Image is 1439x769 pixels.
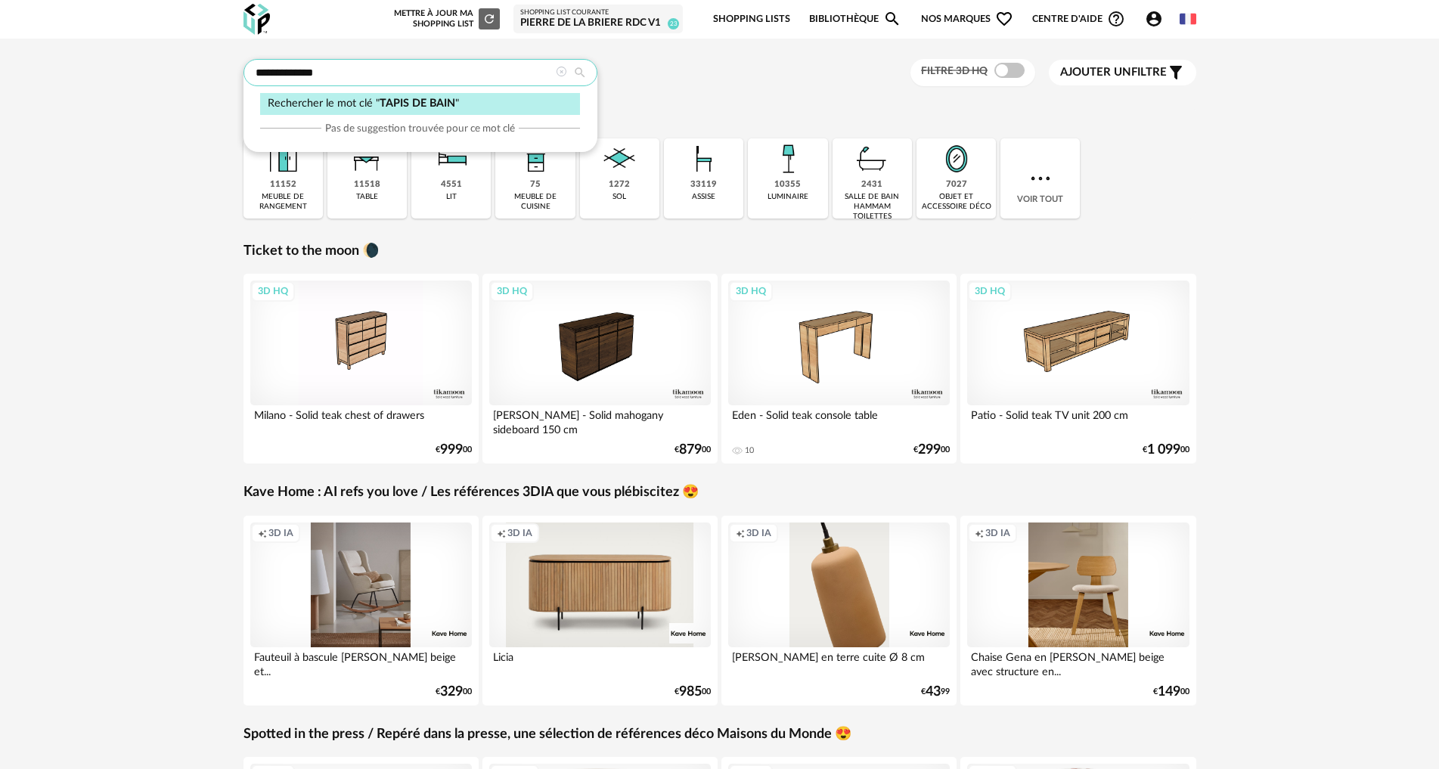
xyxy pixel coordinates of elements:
span: 999 [440,445,463,455]
div: [PERSON_NAME] en terre cuite Ø 8 cm [728,647,951,678]
img: Miroir.png [936,138,977,179]
div: Fauteuil à bascule [PERSON_NAME] beige et... [250,647,473,678]
img: Meuble%20de%20rangement.png [262,138,303,179]
img: OXP [243,4,270,35]
div: assise [692,192,715,202]
span: 985 [679,687,702,697]
div: Milano - Solid teak chest of drawers [250,405,473,436]
span: 329 [440,687,463,697]
span: Account Circle icon [1145,10,1163,28]
a: 3D HQ [PERSON_NAME] - Solid mahogany sideboard 150 cm €87900 [482,274,718,464]
div: 2431 [861,179,882,191]
span: Nos marques [921,2,1013,37]
div: Licia [489,647,712,678]
span: Help Circle Outline icon [1107,10,1125,28]
div: 11518 [354,179,380,191]
span: Refresh icon [482,14,496,23]
span: Magnify icon [883,10,901,28]
span: 879 [679,445,702,455]
div: Eden - Solid teak console table [728,405,951,436]
div: € 00 [436,445,472,455]
span: 1 099 [1147,445,1180,455]
span: 149 [1158,687,1180,697]
img: fr [1180,11,1196,27]
span: Creation icon [497,527,506,539]
div: 3D HQ [729,281,773,301]
div: € 00 [675,445,711,455]
span: Heart Outline icon [995,10,1013,28]
div: 1272 [609,179,630,191]
a: Ticket to the moon 🌘 [243,243,379,260]
div: meuble de cuisine [500,192,570,212]
a: Spotted in the press / Repéré dans la presse, une sélection de références déco Maisons du Monde 😍 [243,726,851,743]
button: Ajouter unfiltre Filter icon [1049,60,1196,85]
span: Account Circle icon [1145,10,1170,28]
span: Creation icon [258,527,267,539]
span: filtre [1060,65,1167,80]
div: € 00 [1153,687,1189,697]
div: € 00 [675,687,711,697]
img: Table.png [346,138,387,179]
a: 3D HQ Eden - Solid teak console table 10 €29900 [721,274,957,464]
div: € 00 [436,687,472,697]
div: 7027 [946,179,967,191]
div: meuble de rangement [248,192,318,212]
div: 3D HQ [490,281,534,301]
div: 3D HQ [968,281,1012,301]
div: 4551 [441,179,462,191]
div: table [356,192,378,202]
div: 3D HQ [251,281,295,301]
img: Sol.png [599,138,640,179]
span: Filter icon [1167,64,1185,82]
img: Luminaire.png [768,138,808,179]
span: 43 [926,687,941,697]
span: 3D IA [746,527,771,539]
img: Rangement.png [515,138,556,179]
a: Shopping Lists [713,2,790,37]
a: Creation icon 3D IA [PERSON_NAME] en terre cuite Ø 8 cm €4399 [721,516,957,705]
div: Patio - Solid teak TV unit 200 cm [967,405,1189,436]
div: salle de bain hammam toilettes [837,192,907,222]
a: Creation icon 3D IA Chaise Gena en [PERSON_NAME] beige avec structure en... €14900 [960,516,1196,705]
div: Rechercher le mot clé " " [260,93,580,115]
div: sol [613,192,626,202]
div: Mettre à jour ma Shopping List [391,8,500,29]
a: 3D HQ Patio - Solid teak TV unit 200 cm €1 09900 [960,274,1196,464]
div: Shopping List courante [520,8,676,17]
img: Salle%20de%20bain.png [851,138,892,179]
span: 3D IA [507,527,532,539]
span: 3D IA [985,527,1010,539]
a: BibliothèqueMagnify icon [809,2,901,37]
div: € 00 [913,445,950,455]
span: Centre d'aideHelp Circle Outline icon [1032,10,1125,28]
span: 3D IA [268,527,293,539]
div: lit [446,192,457,202]
img: Assise.png [684,138,724,179]
div: objet et accessoire déco [921,192,991,212]
span: Pas de suggestion trouvée pour ce mot clé [325,122,515,135]
div: 75 [530,179,541,191]
a: 3D HQ Milano - Solid teak chest of drawers €99900 [243,274,479,464]
div: Voir tout [1000,138,1080,219]
a: Creation icon 3D IA Fauteuil à bascule [PERSON_NAME] beige et... €32900 [243,516,479,705]
span: 299 [918,445,941,455]
span: Creation icon [736,527,745,539]
div: 11152 [270,179,296,191]
a: Kave Home : AI refs you love / Les références 3DIA que vous plébiscitez 😍 [243,484,699,501]
div: 10355 [774,179,801,191]
div: Chaise Gena en [PERSON_NAME] beige avec structure en... [967,647,1189,678]
div: [PERSON_NAME] - Solid mahogany sideboard 150 cm [489,405,712,436]
div: € 99 [921,687,950,697]
span: TAPIS DE BAIN [380,98,455,109]
div: luminaire [768,192,808,202]
a: Shopping List courante pierre de la briere RDC V1 23 [520,8,676,30]
img: Literie.png [431,138,472,179]
div: € 00 [1143,445,1189,455]
div: pierre de la briere RDC V1 [520,17,676,30]
span: Ajouter un [1060,67,1131,78]
div: 33119 [690,179,717,191]
div: 10 [745,445,754,456]
img: more.7b13dc1.svg [1027,165,1054,192]
a: Creation icon 3D IA Licia €98500 [482,516,718,705]
span: 23 [668,18,679,29]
